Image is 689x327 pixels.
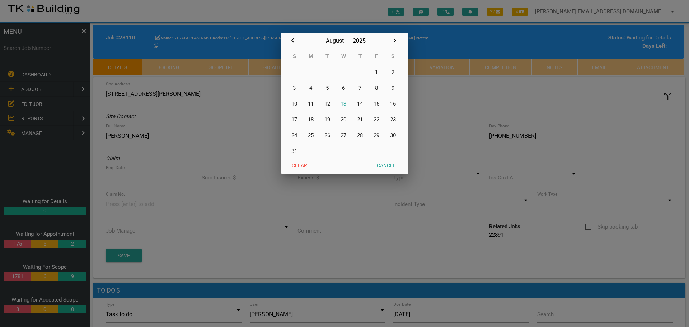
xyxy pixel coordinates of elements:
button: 18 [303,112,319,127]
button: 8 [368,80,385,96]
button: 1 [368,64,385,80]
button: 2 [385,64,401,80]
button: 13 [336,96,352,112]
button: 25 [303,127,319,143]
button: 11 [303,96,319,112]
button: 5 [319,80,336,96]
button: 28 [352,127,368,143]
abbr: Sunday [293,53,296,60]
button: 19 [319,112,336,127]
button: 30 [385,127,401,143]
button: Clear [286,159,313,172]
button: 9 [385,80,401,96]
abbr: Monday [309,53,313,60]
button: 23 [385,112,401,127]
button: Cancel [371,159,401,172]
button: 15 [368,96,385,112]
abbr: Wednesday [341,53,346,60]
button: 4 [303,80,319,96]
button: 26 [319,127,336,143]
button: 21 [352,112,368,127]
abbr: Saturday [391,53,394,60]
button: 29 [368,127,385,143]
button: 22 [368,112,385,127]
button: 20 [336,112,352,127]
abbr: Friday [375,53,378,60]
button: 16 [385,96,401,112]
button: 12 [319,96,336,112]
button: 27 [336,127,352,143]
button: 6 [336,80,352,96]
abbr: Tuesday [325,53,329,60]
button: 10 [286,96,303,112]
button: 14 [352,96,368,112]
button: 24 [286,127,303,143]
button: 3 [286,80,303,96]
button: 31 [286,143,303,159]
abbr: Thursday [358,53,362,60]
button: 17 [286,112,303,127]
button: 7 [352,80,368,96]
